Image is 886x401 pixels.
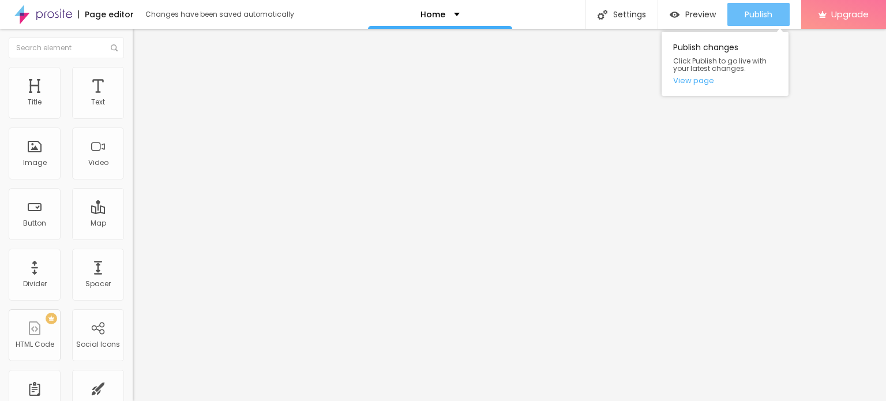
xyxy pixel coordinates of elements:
[85,280,111,288] div: Spacer
[673,77,777,84] a: View page
[658,3,727,26] button: Preview
[670,10,679,20] img: view-1.svg
[727,3,790,26] button: Publish
[831,9,869,19] span: Upgrade
[88,159,108,167] div: Video
[78,10,134,18] div: Page editor
[745,10,772,19] span: Publish
[145,11,294,18] div: Changes have been saved automatically
[23,280,47,288] div: Divider
[23,219,46,227] div: Button
[9,38,124,58] input: Search element
[76,340,120,348] div: Social Icons
[133,29,886,401] iframe: Editor
[91,219,106,227] div: Map
[662,32,789,96] div: Publish changes
[673,57,777,72] span: Click Publish to go live with your latest changes.
[421,10,445,18] p: Home
[111,44,118,51] img: Icone
[23,159,47,167] div: Image
[685,10,716,19] span: Preview
[598,10,607,20] img: Icone
[91,98,105,106] div: Text
[16,340,54,348] div: HTML Code
[28,98,42,106] div: Title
